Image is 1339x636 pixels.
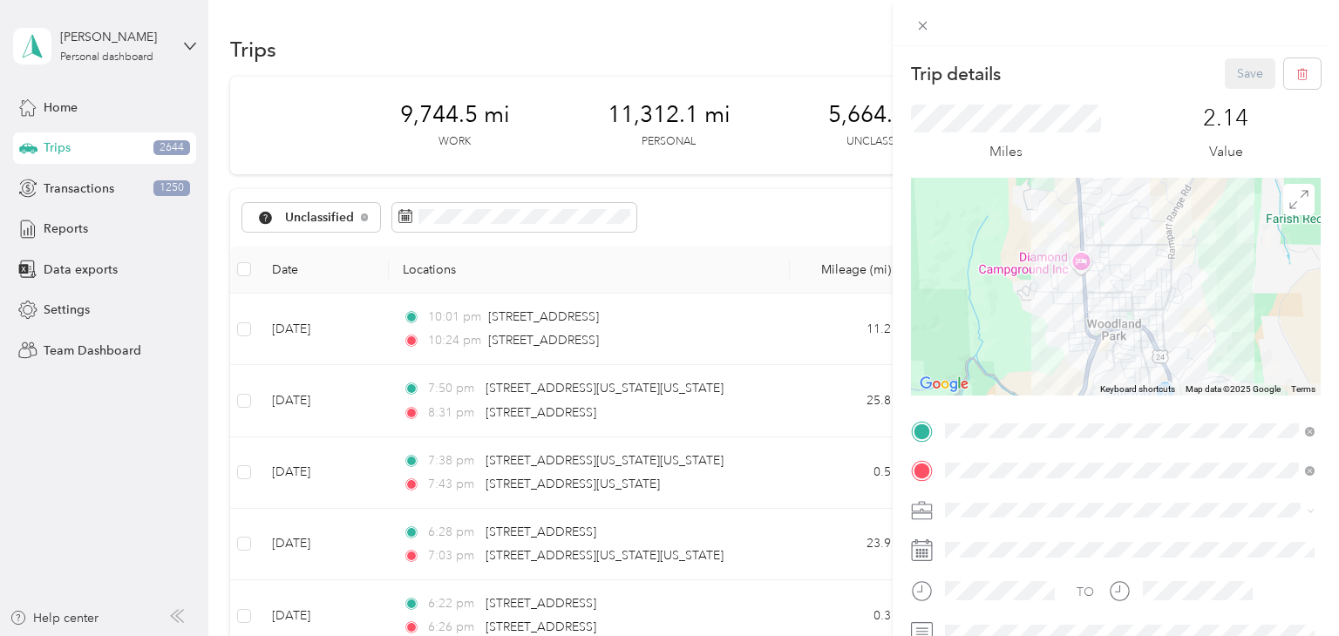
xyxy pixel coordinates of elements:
a: Open this area in Google Maps (opens a new window) [915,373,973,396]
p: Trip details [911,62,1001,86]
div: TO [1077,583,1094,601]
p: Miles [989,141,1023,163]
button: Keyboard shortcuts [1100,383,1175,396]
a: Terms (opens in new tab) [1291,384,1315,394]
iframe: Everlance-gr Chat Button Frame [1241,538,1339,636]
p: 2.14 [1203,105,1248,132]
img: Google [915,373,973,396]
span: Map data ©2025 Google [1186,384,1281,394]
p: Value [1209,141,1243,163]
